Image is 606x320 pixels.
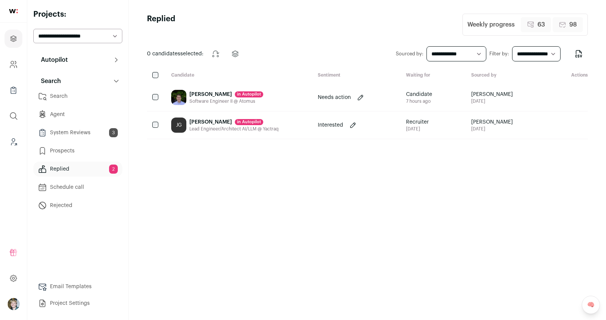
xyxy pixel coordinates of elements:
p: Search [36,77,61,86]
span: [PERSON_NAME] [471,118,513,126]
a: Leads (Backoffice) [5,133,22,151]
img: 6494470-medium_jpg [8,298,20,310]
a: System Reviews3 [33,125,122,140]
p: Needs action [318,94,351,101]
a: Company Lists [5,81,22,99]
div: Sentiment [312,72,400,79]
div: [DATE] [406,126,429,132]
div: Actions [545,72,588,79]
button: Export to CSV [570,45,588,63]
span: [DATE] [471,98,513,104]
span: 98 [569,20,577,29]
div: in Autopilot [235,91,263,97]
img: 603a262fd9a30f8aee3ad081997a8add9d6d4855af6c86de75564764a8b8ed27 [171,90,186,105]
h2: Projects: [33,9,122,20]
a: Rejected [33,198,122,213]
span: 2 [109,165,118,174]
a: Company and ATS Settings [5,55,22,74]
a: Search [33,89,122,104]
button: Autopilot [33,52,122,67]
a: Prospects [33,143,122,158]
span: [PERSON_NAME] [471,91,513,98]
div: Candidate [165,72,312,79]
label: Sourced by: [396,51,423,57]
span: 3 [109,128,118,137]
button: Open dropdown [8,298,20,310]
img: wellfound-shorthand-0d5821cbd27db2630d0214b213865d53afaa358527fdda9d0ea32b1df1b89c2c.svg [9,9,18,13]
div: 7 hours ago [406,98,432,104]
a: Schedule call [33,180,122,195]
div: Weekly progress [467,20,515,29]
span: Recruiter [406,118,429,126]
p: Autopilot [36,55,68,64]
span: [DATE] [471,126,513,132]
span: 0 candidates [147,51,180,56]
a: Agent [33,107,122,122]
div: Sourced by [465,72,546,79]
div: in Autopilot [235,119,263,125]
div: Waiting for [400,72,465,79]
div: JG [171,118,186,133]
div: Software Engineer II @ Atomus [189,98,263,104]
p: Interested [318,121,343,129]
div: [PERSON_NAME] [189,91,263,98]
span: 63 [537,20,545,29]
a: Project Settings [33,296,122,311]
button: Search [33,74,122,89]
div: [PERSON_NAME] [189,118,279,126]
span: Candidate [406,91,432,98]
a: Projects [5,30,22,48]
label: Filter by: [489,51,509,57]
h1: Replied [147,14,175,36]
div: Lead Engineer/Architect AI/LLM @ Yactraq [189,126,279,132]
a: Replied2 [33,162,122,177]
a: 🧠 [582,296,600,314]
a: Email Templates [33,279,122,294]
span: selected: [147,50,203,58]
